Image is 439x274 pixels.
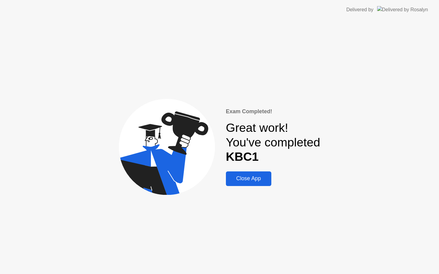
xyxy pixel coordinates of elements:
div: Exam Completed! [226,107,320,116]
b: KBC1 [226,150,259,163]
button: Close App [226,171,271,186]
div: Close App [228,175,269,182]
div: Great work! You've completed [226,121,320,164]
div: Delivered by [346,6,373,13]
img: Delivered by Rosalyn [377,6,428,13]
